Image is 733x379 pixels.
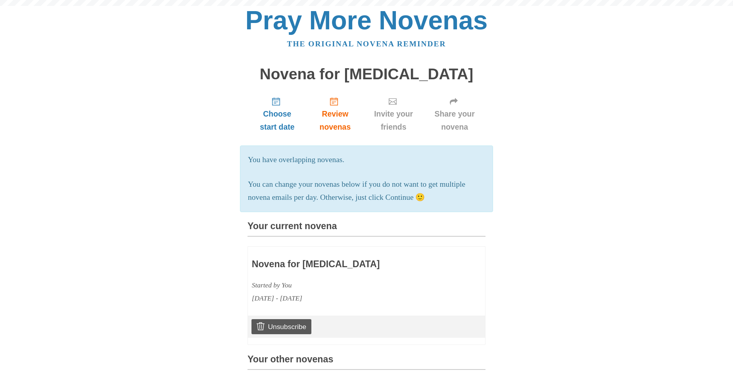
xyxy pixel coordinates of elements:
[252,292,435,305] div: [DATE] - [DATE]
[252,279,435,292] div: Started by You
[248,354,485,370] h3: Your other novenas
[248,153,485,167] p: You have overlapping novenas.
[255,107,299,134] span: Choose start date
[432,107,478,134] span: Share your novena
[248,66,485,83] h1: Novena for [MEDICAL_DATA]
[251,319,311,334] a: Unsubscribe
[371,107,416,134] span: Invite your friends
[248,221,485,237] h3: Your current novena
[246,6,488,35] a: Pray More Novenas
[363,90,424,138] a: Invite your friends
[248,178,485,204] p: You can change your novenas below if you do not want to get multiple novena emails per day. Other...
[248,90,307,138] a: Choose start date
[307,90,363,138] a: Review novenas
[424,90,485,138] a: Share your novena
[287,40,446,48] a: The original novena reminder
[315,107,355,134] span: Review novenas
[252,259,435,270] h3: Novena for [MEDICAL_DATA]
